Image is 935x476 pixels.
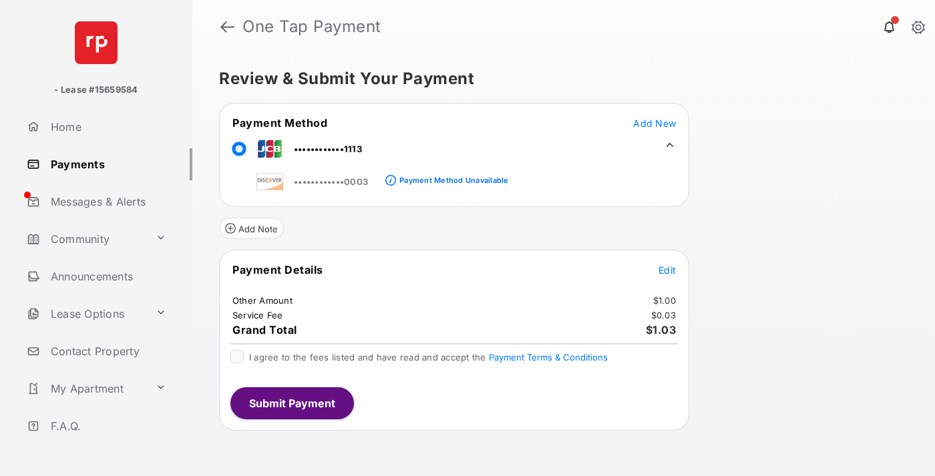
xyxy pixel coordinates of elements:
[399,176,508,185] div: Payment Method Unavailable
[21,186,192,218] a: Messages & Alerts
[219,218,284,239] button: Add Note
[75,21,118,64] img: svg+xml;base64,PHN2ZyB4bWxucz0iaHR0cDovL3d3dy53My5vcmcvMjAwMC9zdmciIHdpZHRoPSI2NCIgaGVpZ2h0PSI2NC...
[219,71,898,87] h5: Review & Submit Your Payment
[633,117,676,129] span: Add New
[21,148,192,180] a: Payments
[294,144,362,154] span: ••••••••••••1113
[489,352,608,363] button: I agree to the fees listed and have read and accept the
[652,294,677,306] td: $1.00
[396,165,508,188] a: Payment Method Unavailable
[659,263,676,276] button: Edit
[21,111,192,143] a: Home
[21,223,150,255] a: Community
[21,298,150,330] a: Lease Options
[650,309,677,321] td: $0.03
[232,309,284,321] td: Service Fee
[249,352,608,363] span: I agree to the fees listed and have read and accept the
[646,323,677,336] span: $1.03
[659,264,676,276] span: Edit
[232,294,293,306] td: Other Amount
[232,116,327,130] span: Payment Method
[21,410,192,442] a: F.A.Q.
[21,335,192,367] a: Contact Property
[232,323,297,336] span: Grand Total
[294,176,368,187] span: ••••••••••••0003
[232,263,323,276] span: Payment Details
[242,19,381,35] strong: One Tap Payment
[633,116,676,130] button: Add New
[54,83,138,97] p: - Lease #15659584
[230,387,354,419] button: Submit Payment
[21,260,192,292] a: Announcements
[21,373,150,405] a: My Apartment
